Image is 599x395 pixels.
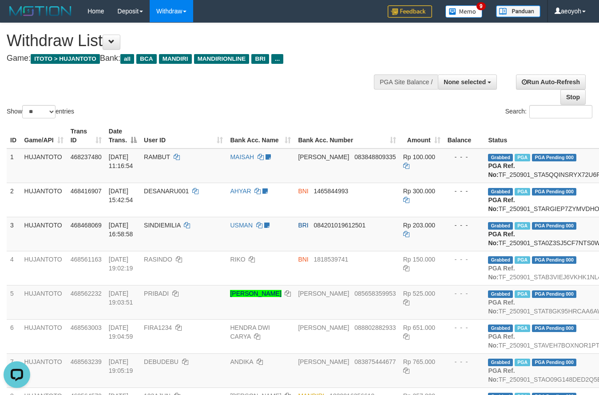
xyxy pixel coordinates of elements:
th: Balance [444,123,485,149]
span: DEBUDEBU [144,358,179,365]
th: Bank Acc. Name: activate to sort column ascending [226,123,294,149]
span: Grabbed [488,256,513,264]
span: RASINDO [144,256,172,263]
b: PGA Ref. No: [488,162,515,178]
th: ID [7,123,21,149]
h1: Withdraw List [7,32,390,50]
span: None selected [444,78,486,86]
th: Date Trans.: activate to sort column descending [105,123,140,149]
span: 468562232 [71,290,102,297]
span: 468561163 [71,256,102,263]
a: AHYAR [230,188,251,195]
label: Search: [505,105,592,118]
span: Copy 083875444677 to clipboard [354,358,396,365]
span: all [120,54,134,64]
span: PGA Pending [532,290,576,298]
span: Marked by aeorizki [515,188,530,196]
span: Grabbed [488,222,513,230]
span: 9 [476,2,486,10]
span: PGA Pending [532,256,576,264]
div: - - - [448,289,481,298]
a: ANDIKA [230,358,253,365]
span: SINDIEMILIA [144,222,180,229]
th: Trans ID: activate to sort column ascending [67,123,105,149]
b: PGA Ref. No: [488,333,515,349]
span: 468468069 [71,222,102,229]
span: [DATE] 19:05:19 [109,358,133,374]
span: Grabbed [488,154,513,161]
td: 7 [7,353,21,387]
a: MAISAH [230,153,254,160]
td: 6 [7,319,21,353]
span: Copy 083848809335 to clipboard [354,153,396,160]
span: Marked by aeovivi [515,154,530,161]
div: - - - [448,187,481,196]
th: Bank Acc. Number: activate to sort column ascending [294,123,399,149]
span: Marked by aeofett [515,256,530,264]
img: panduan.png [496,5,540,17]
b: PGA Ref. No: [488,265,515,281]
span: BNI [298,188,308,195]
b: PGA Ref. No: [488,299,515,315]
span: PGA Pending [532,325,576,332]
a: Stop [560,90,586,105]
a: USMAN [230,222,253,229]
span: FIRA1234 [144,324,172,331]
b: PGA Ref. No: [488,196,515,212]
span: ... [271,54,283,64]
td: HUJANTOTO [21,285,67,319]
td: 3 [7,217,21,251]
span: [DATE] 19:03:51 [109,290,133,306]
span: PGA Pending [532,359,576,366]
span: DESANARU001 [144,188,189,195]
div: - - - [448,357,481,366]
span: Grabbed [488,290,513,298]
th: User ID: activate to sort column ascending [140,123,226,149]
span: 468237480 [71,153,102,160]
td: HUJANTOTO [21,251,67,285]
a: [PERSON_NAME] [230,290,281,297]
td: HUJANTOTO [21,353,67,387]
th: Amount: activate to sort column ascending [400,123,444,149]
span: [DATE] 16:58:58 [109,222,133,238]
span: Grabbed [488,359,513,366]
td: HUJANTOTO [21,149,67,183]
span: Rp 765.000 [403,358,435,365]
b: PGA Ref. No: [488,231,515,246]
select: Showentries [22,105,56,118]
td: 1 [7,149,21,183]
span: Marked by aeosyak [515,325,530,332]
button: Open LiveChat chat widget [4,4,30,30]
img: Feedback.jpg [388,5,432,18]
b: PGA Ref. No: [488,367,515,383]
span: BCA [136,54,156,64]
span: 468563239 [71,358,102,365]
div: - - - [448,221,481,230]
span: Copy 085658359953 to clipboard [354,290,396,297]
span: [DATE] 11:16:54 [109,153,133,169]
span: PGA Pending [532,188,576,196]
span: [PERSON_NAME] [298,324,349,331]
span: [PERSON_NAME] [298,358,349,365]
div: - - - [448,255,481,264]
span: Rp 525.000 [403,290,435,297]
img: Button%20Memo.svg [445,5,483,18]
span: Copy 084201019612501 to clipboard [313,222,365,229]
span: Grabbed [488,325,513,332]
span: Rp 150.000 [403,256,435,263]
td: HUJANTOTO [21,183,67,217]
span: [PERSON_NAME] [298,290,349,297]
label: Show entries [7,105,74,118]
span: Rp 651.000 [403,324,435,331]
div: PGA Site Balance / [374,74,438,90]
span: BRI [251,54,269,64]
h4: Game: Bank: [7,54,390,63]
span: [DATE] 19:02:19 [109,256,133,272]
span: ITOTO > HUJANTOTO [31,54,100,64]
span: [PERSON_NAME] [298,153,349,160]
span: 468416907 [71,188,102,195]
td: HUJANTOTO [21,319,67,353]
a: RIKO [230,256,245,263]
button: None selected [438,74,497,90]
div: - - - [448,323,481,332]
